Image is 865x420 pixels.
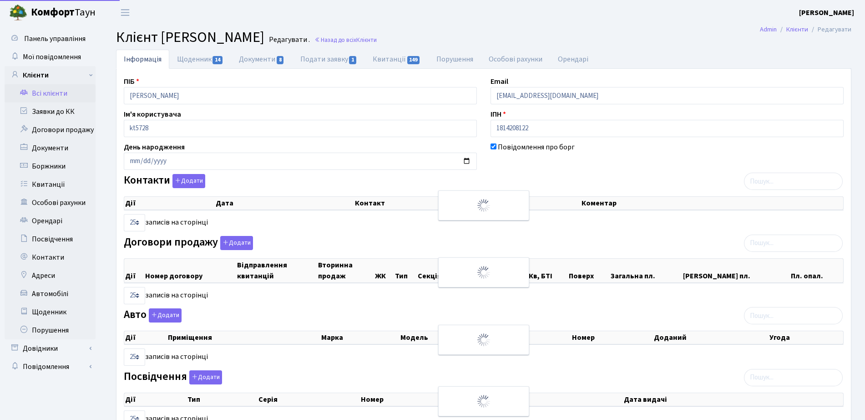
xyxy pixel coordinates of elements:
[571,331,653,344] th: Номер
[167,331,320,344] th: Приміщення
[5,321,96,339] a: Порушення
[114,5,137,20] button: Переключити навігацію
[124,174,205,188] label: Контакти
[491,109,506,120] label: ІПН
[476,198,491,213] img: Обробка...
[220,236,253,250] button: Договори продажу
[5,121,96,139] a: Договори продажу
[799,7,854,18] a: [PERSON_NAME]
[215,197,354,210] th: Дата
[744,307,843,324] input: Пошук...
[394,259,417,282] th: Тип
[528,259,567,282] th: Кв, БТІ
[124,142,185,153] label: День народження
[9,4,27,22] img: logo.png
[124,76,139,87] label: ПІБ
[568,259,610,282] th: Поверх
[476,394,491,409] img: Обробка...
[5,194,96,212] a: Особові рахунки
[124,331,167,344] th: Дії
[314,36,377,44] a: Назад до всіхКлієнти
[498,331,571,344] th: Колір
[550,50,596,69] a: Орендарі
[124,370,222,384] label: Посвідчення
[407,56,420,64] span: 149
[5,303,96,321] a: Щоденник
[374,259,394,282] th: ЖК
[317,259,374,282] th: Вторинна продаж
[744,369,843,386] input: Пошук...
[769,331,843,344] th: Угода
[365,50,428,69] a: Квитанції
[189,370,222,384] button: Посвідчення
[5,285,96,303] a: Автомобілі
[267,36,310,44] small: Редагувати .
[149,308,182,323] button: Авто
[5,48,96,66] a: Мої повідомлення
[746,20,865,39] nav: breadcrumb
[476,265,491,280] img: Обробка...
[5,139,96,157] a: Документи
[400,331,498,344] th: Модель
[623,393,843,406] th: Дата видачі
[147,307,182,323] a: Додати
[124,214,208,231] label: записів на сторінці
[169,50,231,69] a: Щоденник
[744,235,843,252] input: Пошук...
[5,84,96,102] a: Всі клієнти
[653,331,769,344] th: Доданий
[124,214,145,231] select: записів на сторінці
[360,393,480,406] th: Номер
[293,50,365,69] a: Подати заявку
[124,259,144,282] th: Дії
[417,259,456,282] th: Секція
[258,393,360,406] th: Серія
[481,393,623,406] th: Видано
[187,369,222,384] a: Додати
[144,259,237,282] th: Номер договору
[124,197,215,210] th: Дії
[218,234,253,250] a: Додати
[581,197,843,210] th: Коментар
[476,333,491,347] img: Обробка...
[172,174,205,188] button: Контакти
[354,197,581,210] th: Контакт
[124,308,182,323] label: Авто
[23,52,81,62] span: Мої повідомлення
[236,259,317,282] th: Відправлення квитанцій
[116,50,169,69] a: Інформація
[5,248,96,266] a: Контакти
[31,5,96,20] span: Таун
[429,50,481,69] a: Порушення
[610,259,682,282] th: Загальна пл.
[5,266,96,285] a: Адреси
[682,259,790,282] th: [PERSON_NAME] пл.
[790,259,843,282] th: Пл. опал.
[498,142,575,153] label: Повідомлення про борг
[124,348,208,366] label: записів на сторінці
[808,25,851,35] li: Редагувати
[5,358,96,376] a: Повідомлення
[5,30,96,48] a: Панель управління
[124,236,253,250] label: Договори продажу
[5,230,96,248] a: Посвідчення
[124,109,181,120] label: Ім'я користувача
[124,287,208,304] label: записів на сторінці
[116,27,264,48] span: Клієнт [PERSON_NAME]
[5,212,96,230] a: Орендарі
[5,157,96,175] a: Боржники
[124,348,145,366] select: записів на сторінці
[491,76,508,87] label: Email
[786,25,808,34] a: Клієнти
[349,56,356,64] span: 1
[799,8,854,18] b: [PERSON_NAME]
[277,56,284,64] span: 8
[760,25,777,34] a: Admin
[212,56,223,64] span: 14
[5,66,96,84] a: Клієнти
[187,393,258,406] th: Тип
[231,50,292,69] a: Документи
[31,5,75,20] b: Комфорт
[124,287,145,304] select: записів на сторінці
[124,393,187,406] th: Дії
